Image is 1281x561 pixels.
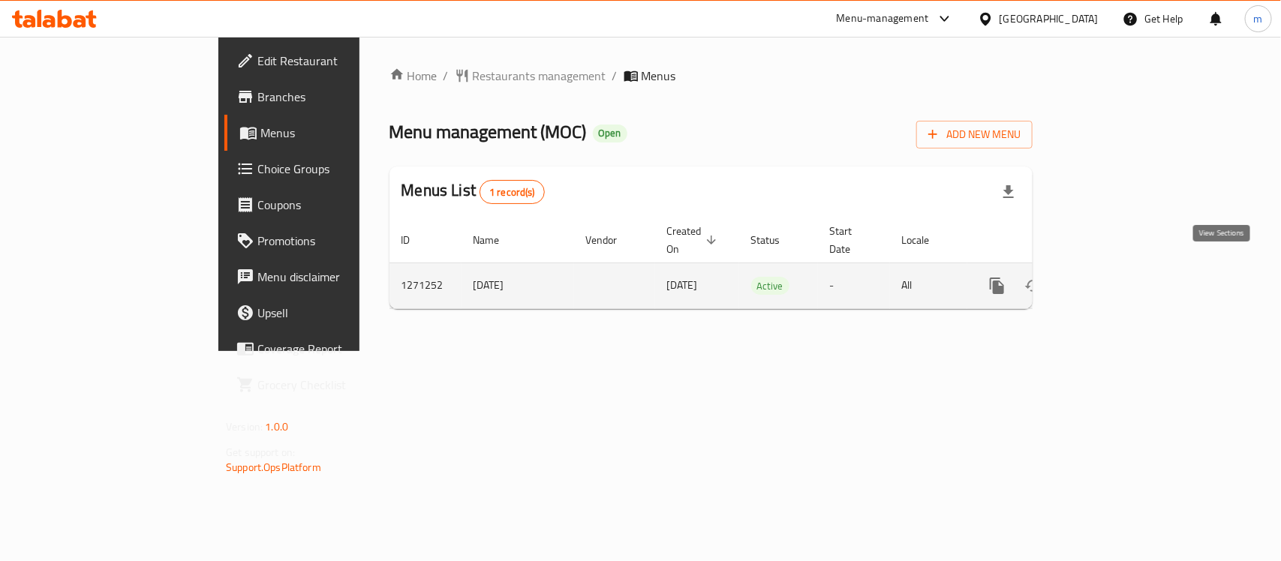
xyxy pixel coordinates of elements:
th: Actions [967,217,1135,263]
span: Open [593,127,627,139]
a: Choice Groups [224,151,432,187]
span: Coverage Report [257,340,420,358]
a: Coverage Report [224,331,432,367]
li: / [612,67,618,85]
td: [DATE] [462,262,574,308]
a: Support.OpsPlatform [226,457,321,477]
div: [GEOGRAPHIC_DATA] [1000,10,1099,27]
a: Branches [224,79,432,115]
span: Start Date [830,222,872,258]
td: All [890,262,967,308]
a: Promotions [224,223,432,259]
div: Export file [991,174,1027,210]
span: Menus [642,67,676,85]
span: Add New Menu [928,125,1021,144]
div: Menu-management [837,10,929,28]
button: Change Status [1015,268,1051,304]
span: Active [751,277,789,295]
a: Menus [224,115,432,151]
span: Promotions [257,232,420,250]
span: Locale [902,231,949,249]
div: Open [593,124,627,142]
span: 1.0.0 [265,417,288,436]
span: Upsell [257,304,420,322]
div: Active [751,277,789,295]
td: - [818,262,890,308]
button: more [979,268,1015,304]
span: Choice Groups [257,160,420,178]
a: Grocery Checklist [224,367,432,403]
span: Created On [667,222,721,258]
span: Status [751,231,800,249]
nav: breadcrumb [389,67,1033,85]
span: Restaurants management [473,67,606,85]
li: / [444,67,449,85]
span: m [1254,10,1263,27]
span: Get support on: [226,442,295,462]
button: Add New Menu [916,121,1033,148]
span: Edit Restaurant [257,52,420,70]
a: Restaurants management [455,67,606,85]
span: Coupons [257,196,420,214]
span: Menu disclaimer [257,268,420,286]
span: Vendor [586,231,637,249]
span: Menus [260,124,420,142]
span: Branches [257,88,420,106]
table: enhanced table [389,217,1135,309]
span: [DATE] [667,275,698,295]
a: Menu disclaimer [224,259,432,295]
span: ID [401,231,430,249]
span: Menu management ( MOC ) [389,115,587,148]
span: Name [474,231,519,249]
a: Coupons [224,187,432,223]
a: Upsell [224,295,432,331]
span: Version: [226,417,263,436]
h2: Menus List [401,179,545,204]
div: Total records count [480,180,545,204]
span: Grocery Checklist [257,376,420,394]
a: Edit Restaurant [224,43,432,79]
span: 1 record(s) [480,185,544,199]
